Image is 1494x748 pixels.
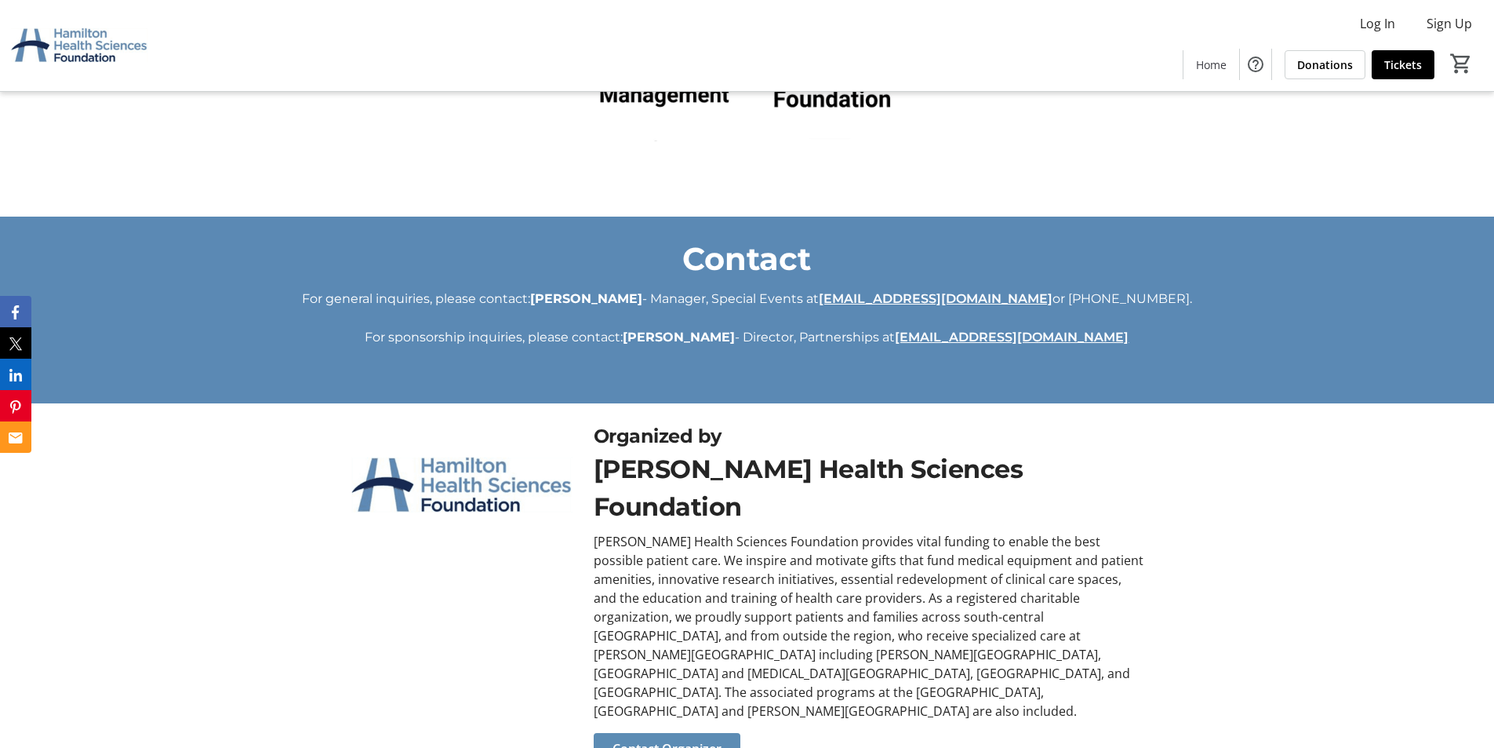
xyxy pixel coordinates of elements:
button: Help [1240,49,1271,80]
div: Organized by [594,422,1145,451]
img: Hamilton Health Sciences Foundation's Logo [9,6,149,85]
div: [PERSON_NAME] Health Sciences Foundation provides vital funding to enable the best possible patie... [594,532,1145,721]
span: - Director, Partnerships at [735,330,895,345]
span: For general inquiries, please contact: [302,291,530,306]
a: [EMAIL_ADDRESS][DOMAIN_NAME] [895,330,1129,345]
button: Cart [1447,49,1475,78]
span: Contact [682,239,811,278]
a: [EMAIL_ADDRESS][DOMAIN_NAME] [819,291,1052,306]
strong: [PERSON_NAME] [530,291,642,306]
button: Log In [1347,11,1408,36]
a: Tickets [1372,50,1434,79]
span: Home [1196,57,1227,73]
strong: [PERSON_NAME] [623,330,735,345]
span: Tickets [1384,57,1422,73]
span: or [PHONE_NUMBER]. [1052,291,1192,306]
button: Sign Up [1414,11,1485,36]
span: For sponsorship inquiries, please contact: [365,330,623,345]
div: [PERSON_NAME] Health Sciences Foundation [594,451,1145,526]
span: Log In [1360,14,1395,33]
span: Donations [1297,57,1353,73]
a: Home [1183,50,1239,79]
span: - Manager, Special Events at [642,291,819,306]
span: Sign Up [1427,14,1472,33]
img: Hamilton Health Sciences Foundation logo [349,422,574,549]
a: Donations [1285,50,1365,79]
